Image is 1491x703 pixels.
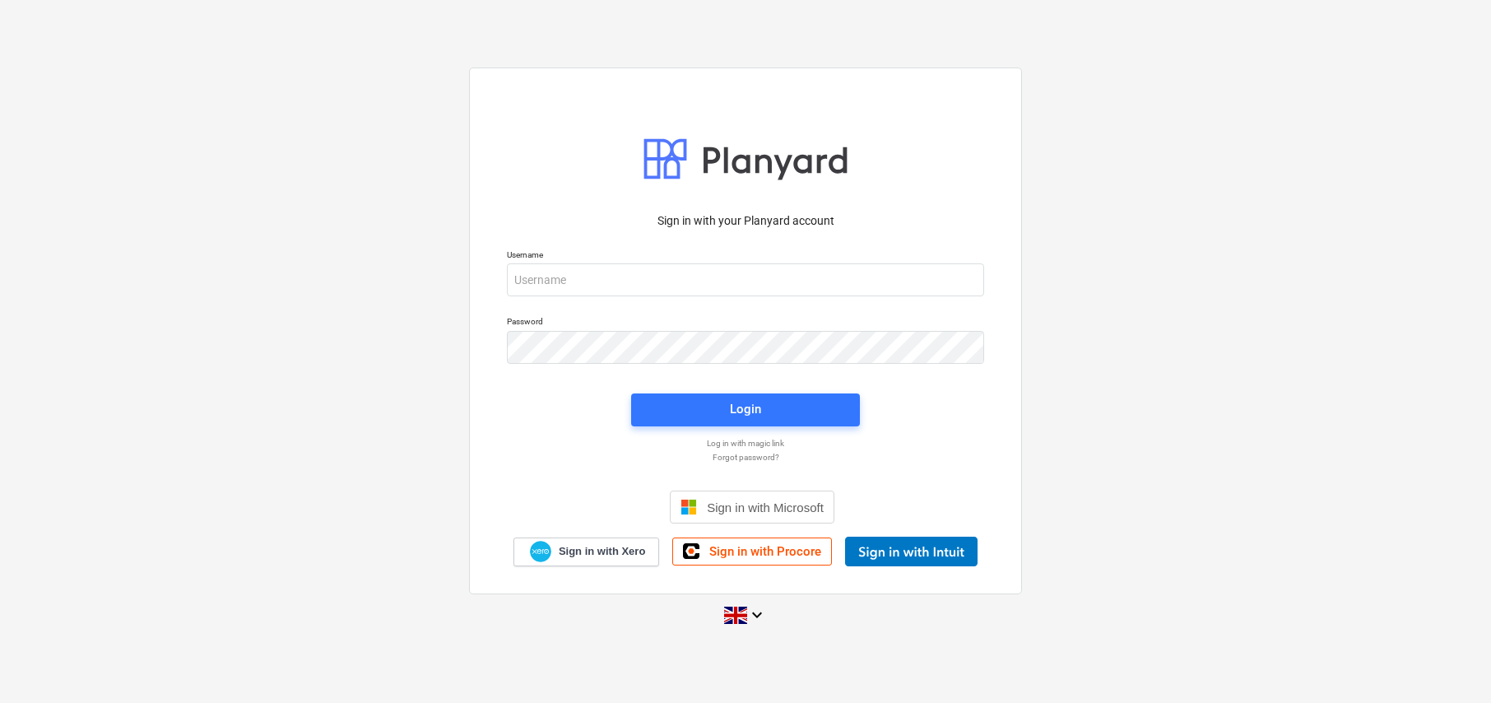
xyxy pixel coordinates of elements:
a: Sign in with Xero [513,538,660,566]
span: Sign in with Xero [559,544,645,559]
img: Xero logo [530,541,551,563]
p: Sign in with your Planyard account [507,212,984,230]
a: Forgot password? [499,452,992,463]
a: Log in with magic link [499,438,992,449]
button: Login [631,393,860,426]
p: Password [507,316,984,330]
p: Username [507,249,984,263]
img: Microsoft logo [680,499,697,515]
div: Login [730,398,761,420]
input: Username [507,263,984,296]
span: Sign in with Microsoft [707,500,824,514]
a: Sign in with Procore [672,538,832,566]
i: keyboard_arrow_down [747,605,767,625]
span: Sign in with Procore [709,544,821,559]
